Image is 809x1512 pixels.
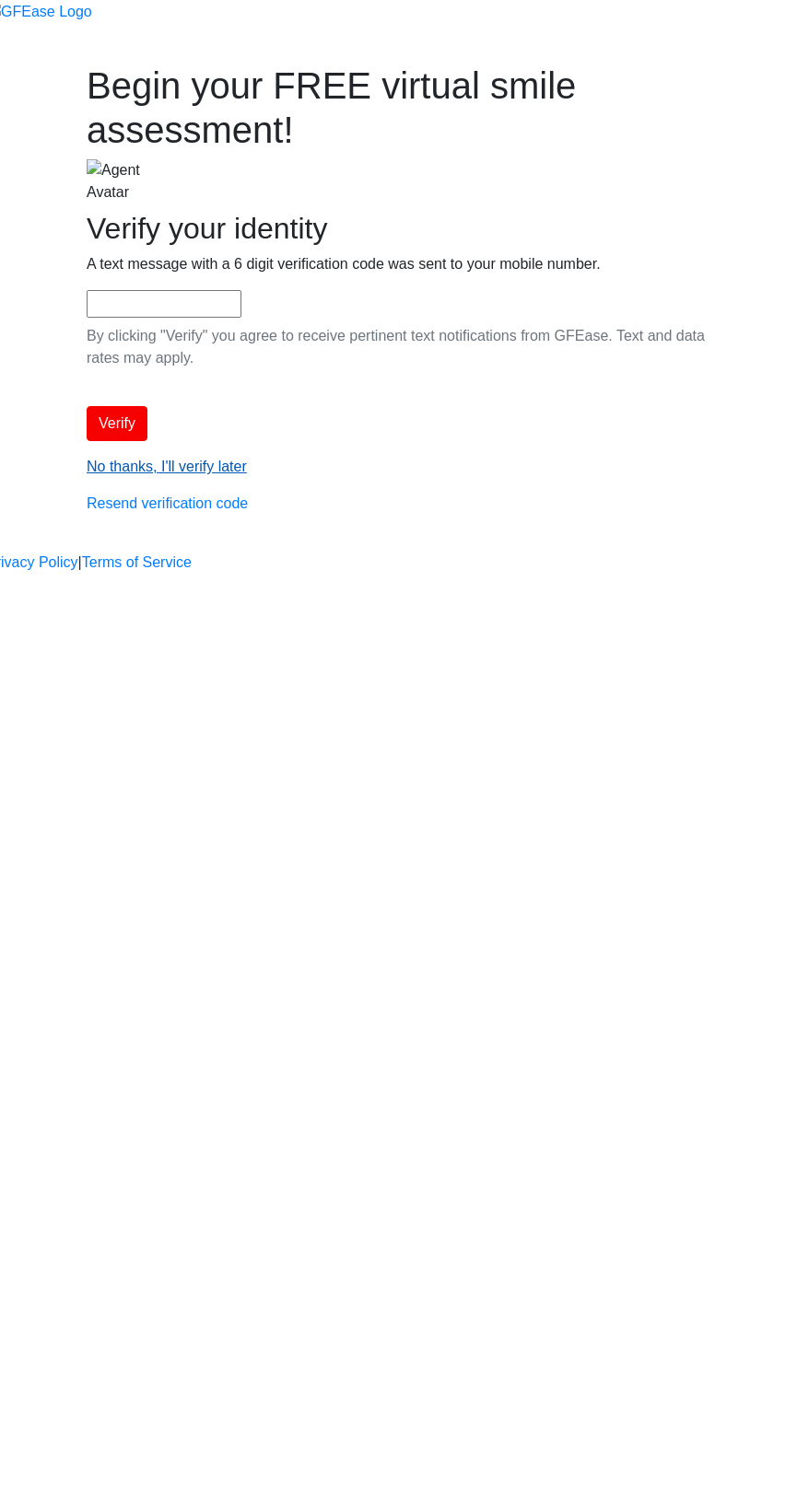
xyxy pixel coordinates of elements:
a: Resend verification code [87,495,248,511]
h2: Verify your identity [87,211,722,246]
img: Agent Avatar [87,159,170,204]
p: By clicking "Verify" you agree to receive pertinent text notifications from GFEase. Text and data... [87,325,722,369]
a: No thanks, I'll verify later [87,459,247,474]
h1: Begin your FREE virtual smile assessment! [87,64,722,152]
a: | [78,552,82,574]
p: A text message with a 6 digit verification code was sent to your mobile number. [87,253,722,275]
button: Verify [87,406,147,441]
a: Terms of Service [82,552,192,574]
